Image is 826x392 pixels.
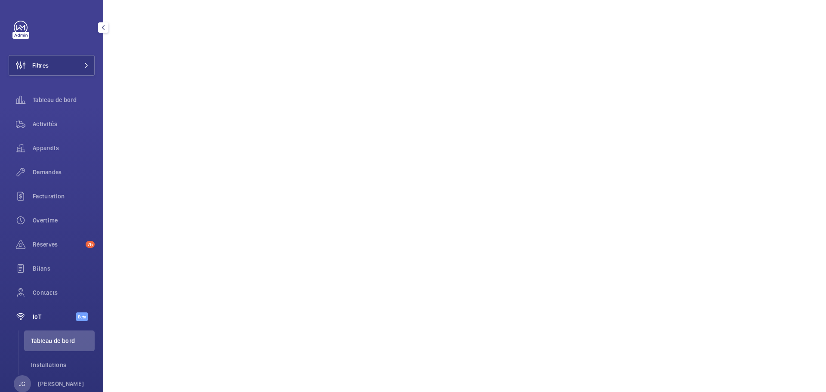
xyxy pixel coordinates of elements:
[33,168,95,176] span: Demandes
[32,61,49,70] span: Filtres
[86,241,95,248] span: 75
[9,55,95,76] button: Filtres
[33,264,95,273] span: Bilans
[33,288,95,297] span: Contacts
[33,144,95,152] span: Appareils
[38,380,84,388] p: [PERSON_NAME]
[33,240,82,249] span: Réserves
[76,312,88,321] span: Beta
[19,380,25,388] p: JG
[33,192,95,201] span: Facturation
[33,120,95,128] span: Activités
[31,361,95,369] span: Installations
[33,312,76,321] span: IoT
[31,336,95,345] span: Tableau de bord
[33,216,95,225] span: Overtime
[33,96,95,104] span: Tableau de bord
